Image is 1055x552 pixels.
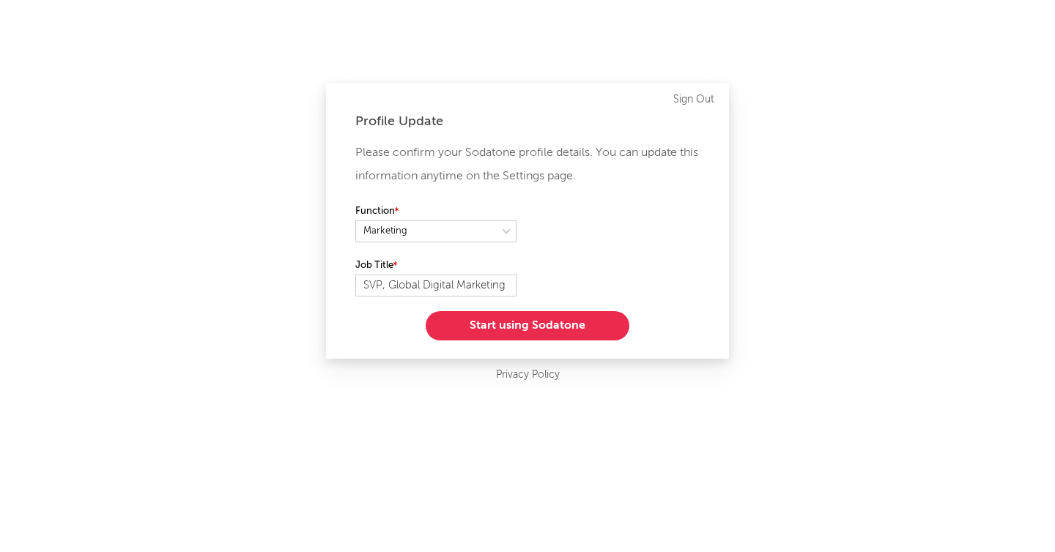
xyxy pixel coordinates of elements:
[426,311,629,340] button: Start using Sodatone
[355,203,517,220] label: Function
[673,91,714,108] a: Sign Out
[355,257,517,275] label: Job Title
[355,113,700,130] div: Profile Update
[355,141,700,188] p: Please confirm your Sodatone profile details. You can update this information anytime on the Sett...
[496,366,560,384] a: Privacy Policy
